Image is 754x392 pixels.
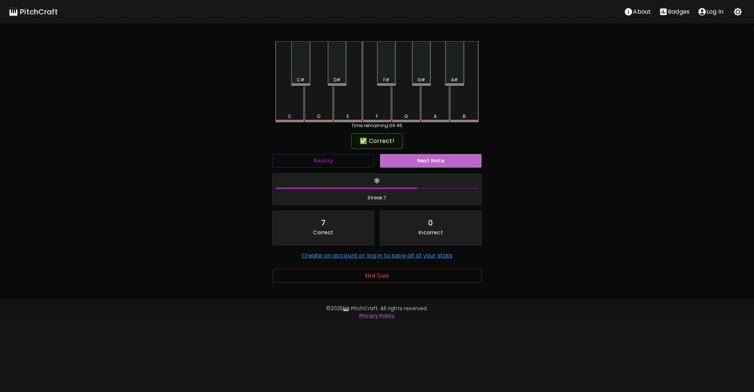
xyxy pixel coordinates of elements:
[428,217,433,229] div: 0
[633,7,651,16] p: About
[302,251,453,260] a: Create an account or log in to save all of your stats
[417,77,425,83] div: G#
[321,217,325,229] div: 7
[276,177,478,185] h6: ❄️
[419,229,443,236] p: Incorrect
[288,113,292,120] div: C
[463,113,466,120] div: B
[380,154,482,168] button: Next Note
[272,269,482,283] button: End Quiz
[276,194,478,202] span: Streak: 7
[272,154,374,168] button: Replay
[434,113,437,120] div: A
[165,305,589,312] p: © 2025 🎹 PitchCraft. All rights reserved.
[655,4,694,19] button: Stats
[355,137,399,146] div: ✅ Correct!
[376,113,378,120] div: F
[313,229,333,236] p: Correct
[620,4,655,19] button: About
[297,77,304,83] div: C#
[451,77,458,83] div: A#
[383,77,390,83] div: F#
[347,113,349,120] div: E
[359,312,395,319] a: Privacy Policy
[404,113,408,120] div: G
[9,6,58,18] a: 🎹 PitchCraft
[694,4,727,19] button: account of current user
[668,7,690,16] p: Badges
[317,113,320,120] div: D
[707,7,723,16] p: Log In
[275,122,479,129] div: Time remaining: 04:45
[334,77,341,83] div: D#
